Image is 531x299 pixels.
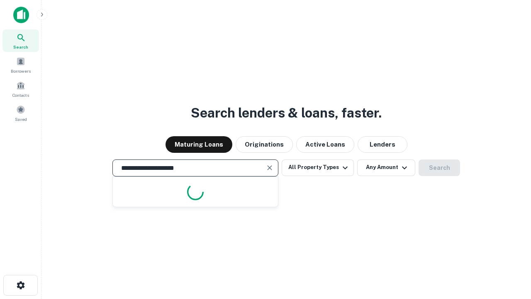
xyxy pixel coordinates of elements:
[358,136,407,153] button: Lenders
[357,159,415,176] button: Any Amount
[11,68,31,74] span: Borrowers
[2,29,39,52] a: Search
[191,103,382,123] h3: Search lenders & loans, faster.
[296,136,354,153] button: Active Loans
[15,116,27,123] span: Saved
[2,54,39,76] a: Borrowers
[490,206,531,246] iframe: Chat Widget
[12,92,29,98] span: Contacts
[2,78,39,100] a: Contacts
[13,7,29,23] img: capitalize-icon.png
[166,136,232,153] button: Maturing Loans
[13,44,28,50] span: Search
[282,159,354,176] button: All Property Types
[236,136,293,153] button: Originations
[264,162,275,174] button: Clear
[2,102,39,124] a: Saved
